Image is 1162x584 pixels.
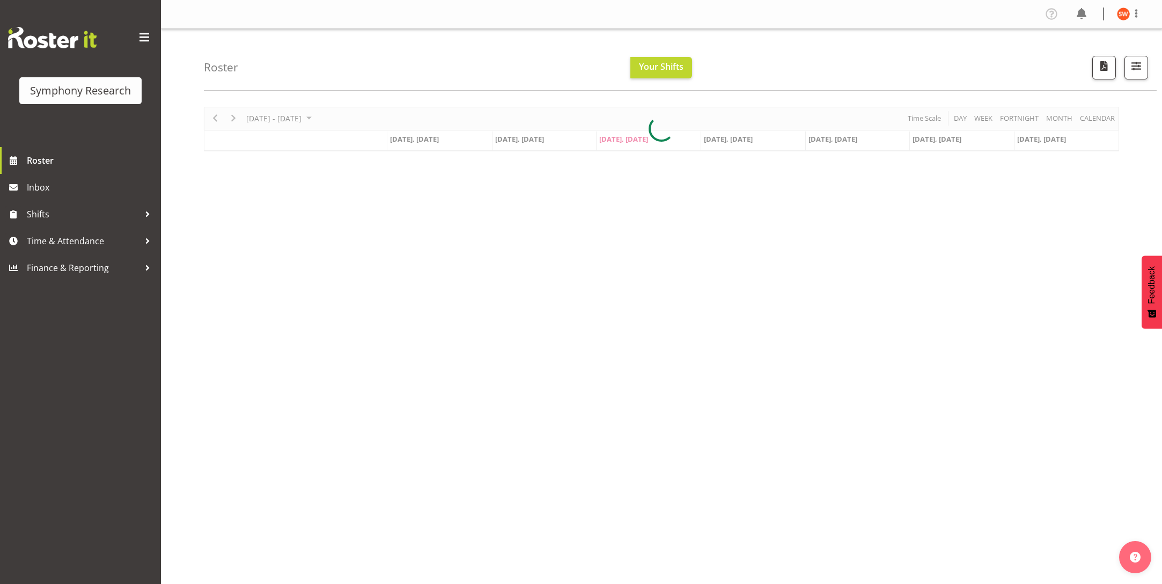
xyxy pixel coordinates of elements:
span: Roster [27,152,156,169]
span: Shifts [27,206,139,222]
span: Your Shifts [639,61,683,72]
img: help-xxl-2.png [1130,552,1141,563]
span: Finance & Reporting [27,260,139,276]
img: Rosterit website logo [8,27,97,48]
div: Symphony Research [30,83,131,99]
h4: Roster [204,61,238,74]
span: Inbox [27,179,156,195]
button: Feedback - Show survey [1142,255,1162,328]
button: Filter Shifts [1124,56,1148,79]
span: Feedback [1147,266,1157,304]
img: shannon-whelan11890.jpg [1117,8,1130,20]
span: Time & Attendance [27,233,139,249]
button: Your Shifts [630,57,692,78]
button: Download a PDF of the roster according to the set date range. [1092,56,1116,79]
